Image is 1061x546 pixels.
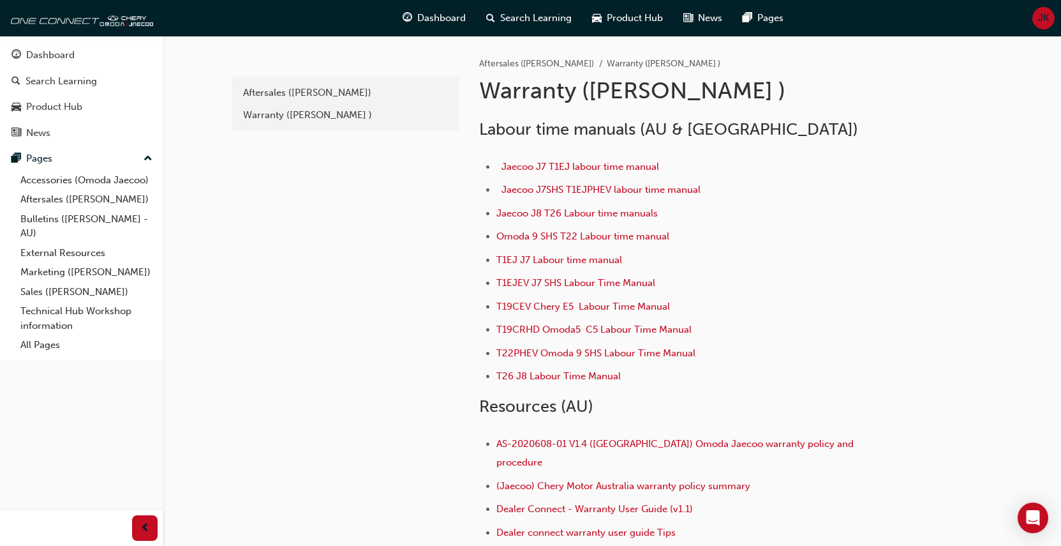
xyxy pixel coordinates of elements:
span: Pages [757,11,783,26]
div: Warranty ([PERSON_NAME] ) [243,108,447,123]
a: car-iconProduct Hub [582,5,673,31]
span: guage-icon [11,50,21,61]
div: Search Learning [26,74,97,89]
span: pages-icon [11,153,21,165]
span: news-icon [11,128,21,139]
span: JK [1038,11,1049,26]
div: Pages [26,151,52,166]
span: Labour time manuals (AU & [GEOGRAPHIC_DATA]) [479,119,858,139]
div: Product Hub [26,100,82,114]
span: News [698,11,722,26]
a: (Jaecoo) Chery Motor Australia warranty policy summary [496,480,750,492]
a: Jaecoo J7 T1EJ labour time manual [501,161,659,172]
img: oneconnect [6,5,153,31]
button: JK [1032,7,1055,29]
div: News [26,126,50,140]
a: Bulletins ([PERSON_NAME] - AU) [15,209,158,243]
span: search-icon [486,10,495,26]
a: Jaecoo J8 T26 Labour time manuals [496,208,658,219]
a: Warranty ([PERSON_NAME] ) [237,104,454,126]
a: Product Hub [5,95,158,119]
h1: Warranty ([PERSON_NAME] ) [479,77,898,105]
span: Product Hub [607,11,663,26]
a: Dealer connect warranty user guide Tips [496,527,676,538]
a: guage-iconDashboard [392,5,476,31]
span: pages-icon [743,10,752,26]
a: External Resources [15,243,158,263]
span: guage-icon [403,10,412,26]
a: Jaecoo J7SHS T1EJPHEV labour time manual [501,184,701,195]
div: Dashboard [26,48,75,63]
a: T1EJEV J7 SHS Labour Time Manual [496,277,655,289]
span: search-icon [11,76,20,87]
button: Pages [5,147,158,171]
a: news-iconNews [673,5,732,31]
a: Marketing ([PERSON_NAME]) [15,262,158,282]
a: search-iconSearch Learning [476,5,582,31]
a: T19CEV Chery E5 Labour Time Manual [496,301,670,312]
a: Aftersales ([PERSON_NAME]) [479,58,594,69]
span: Search Learning [500,11,572,26]
span: prev-icon [140,520,150,536]
a: Dealer Connect - Warranty User Guide (v1.1) [496,503,693,515]
a: pages-iconPages [732,5,794,31]
a: All Pages [15,335,158,355]
a: T1EJ J7 Labour time manual [496,254,622,266]
a: Sales ([PERSON_NAME]) [15,282,158,302]
span: up-icon [144,151,152,167]
a: Aftersales ([PERSON_NAME]) [15,190,158,209]
a: T26 J8 Labour Time Manual [496,370,621,382]
a: Dashboard [5,43,158,67]
div: Open Intercom Messenger [1018,503,1048,533]
span: news-icon [683,10,693,26]
a: AS-2020608-01 V1.4 ([GEOGRAPHIC_DATA]) Omoda Jaecoo warranty policy and procedure [496,438,856,468]
a: Search Learning [5,70,158,93]
a: T22PHEV Omoda 9 SHS Labour Time Manual [496,347,695,359]
a: T19CRHD Omoda5 C5 Labour Time Manual [496,324,692,335]
button: DashboardSearch LearningProduct HubNews [5,41,158,147]
a: Aftersales ([PERSON_NAME]) [237,82,454,104]
a: News [5,121,158,145]
span: Dashboard [417,11,466,26]
li: Warranty ([PERSON_NAME] ) [607,57,720,72]
a: Accessories (Omoda Jaecoo) [15,171,158,190]
a: Technical Hub Workshop information [15,301,158,335]
span: Resources (AU) [479,397,593,416]
div: Aftersales ([PERSON_NAME]) [243,86,447,100]
span: car-icon [11,102,21,113]
span: car-icon [592,10,602,26]
a: Omoda 9 SHS T22 Labour time manual [496,231,669,242]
